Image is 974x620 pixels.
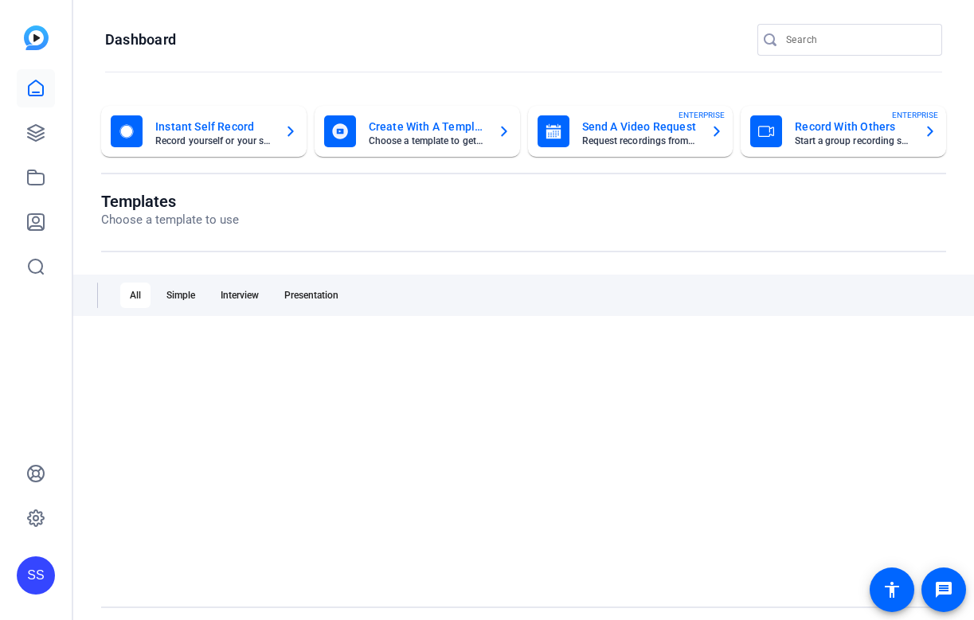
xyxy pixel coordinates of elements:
[582,136,698,146] mat-card-subtitle: Request recordings from anyone, anywhere
[528,106,733,157] button: Send A Video RequestRequest recordings from anyone, anywhereENTERPRISE
[17,556,55,595] div: SS
[275,283,348,308] div: Presentation
[24,25,49,50] img: blue-gradient.svg
[882,580,902,599] mat-icon: accessibility
[795,136,911,146] mat-card-subtitle: Start a group recording session
[369,117,485,136] mat-card-title: Create With A Template
[892,109,938,121] span: ENTERPRISE
[155,136,272,146] mat-card-subtitle: Record yourself or your screen
[101,211,239,229] p: Choose a template to use
[741,106,946,157] button: Record With OthersStart a group recording sessionENTERPRISE
[101,192,239,211] h1: Templates
[157,283,205,308] div: Simple
[582,117,698,136] mat-card-title: Send A Video Request
[369,136,485,146] mat-card-subtitle: Choose a template to get started
[105,30,176,49] h1: Dashboard
[155,117,272,136] mat-card-title: Instant Self Record
[120,283,151,308] div: All
[679,109,725,121] span: ENTERPRISE
[795,117,911,136] mat-card-title: Record With Others
[101,106,307,157] button: Instant Self RecordRecord yourself or your screen
[211,283,268,308] div: Interview
[934,580,953,599] mat-icon: message
[315,106,520,157] button: Create With A TemplateChoose a template to get started
[786,30,929,49] input: Search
